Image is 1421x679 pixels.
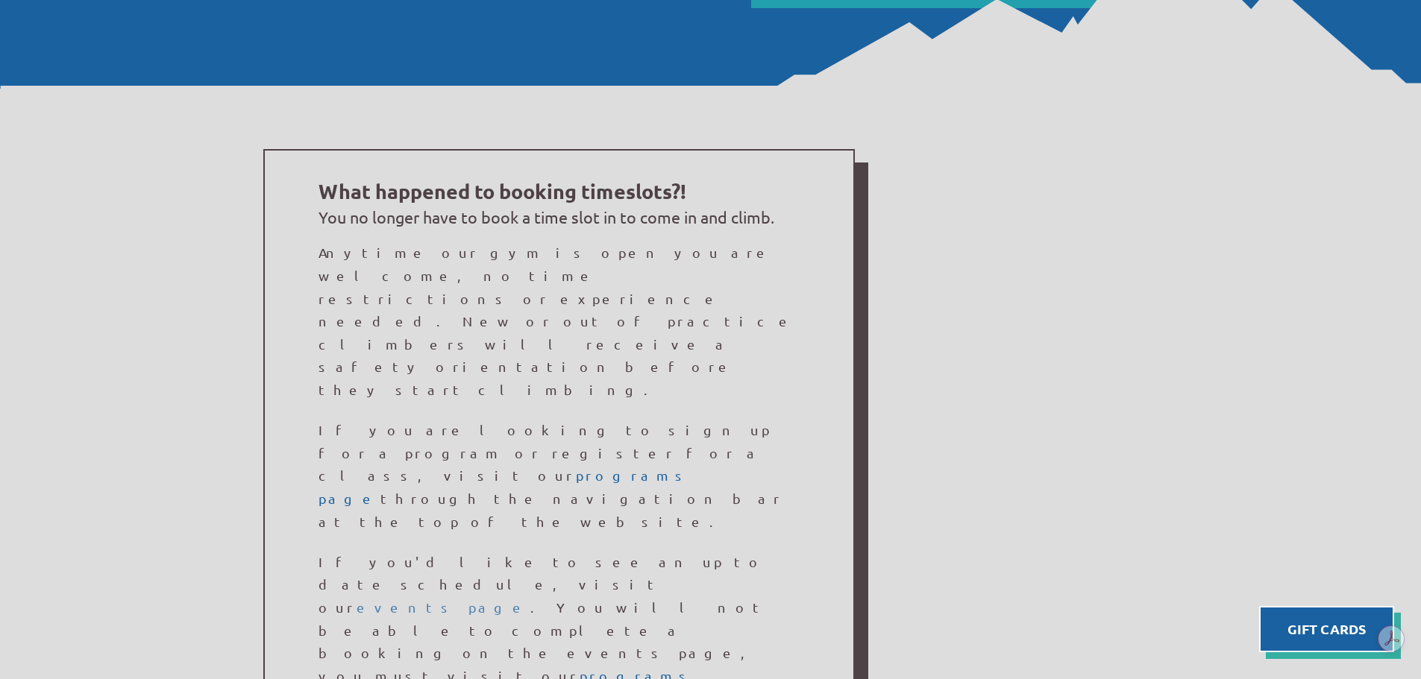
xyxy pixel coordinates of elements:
p: Anytime our gym is open you are welcome, no time restrictions or experience needed. New or out of... [319,241,800,401]
h2: You no longer have to book a time slot in to come in and climb. [319,206,800,228]
p: If you are looking to sign up for a program or register for a class, visit our through the naviga... [319,419,800,533]
a: programs page [319,467,692,506]
h1: What happened to booking timeslots?! [319,177,800,206]
a: events page [357,599,530,615]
